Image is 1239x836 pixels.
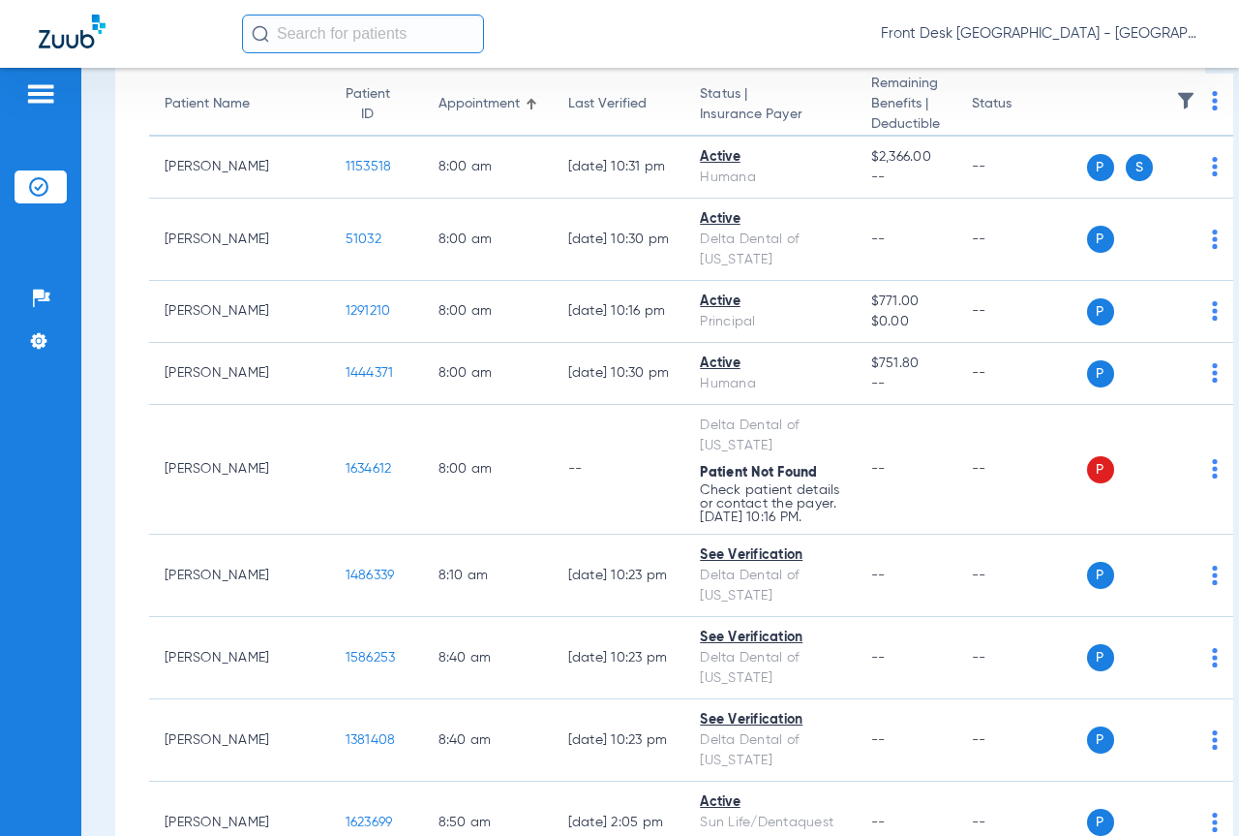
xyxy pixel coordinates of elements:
span: 1586253 [346,651,396,665]
td: [DATE] 10:31 PM [553,137,685,199]
span: -- [871,651,886,665]
span: S [1126,154,1153,181]
span: 1291210 [346,304,391,318]
div: Delta Dental of [US_STATE] [700,648,839,689]
span: -- [871,374,941,394]
div: Active [700,147,839,168]
span: P [1087,226,1114,253]
span: Insurance Payer [700,105,839,125]
img: group-dot-blue.svg [1212,648,1218,667]
div: Appointment [438,94,537,114]
div: Humana [700,168,839,188]
td: [DATE] 10:23 PM [553,535,685,617]
td: [PERSON_NAME] [149,617,330,699]
td: 8:10 AM [423,535,553,617]
span: 1444371 [346,366,394,380]
span: 51032 [346,232,381,246]
div: Delta Dental of [US_STATE] [700,416,839,456]
div: Delta Dental of [US_STATE] [700,566,839,606]
div: Humana [700,374,839,394]
td: [PERSON_NAME] [149,343,330,405]
span: 1634612 [346,462,392,476]
td: [PERSON_NAME] [149,405,330,535]
div: Patient ID [346,84,390,125]
span: P [1087,809,1114,836]
span: 1153518 [346,160,392,173]
div: Last Verified [568,94,670,114]
div: See Verification [700,710,839,730]
div: Delta Dental of [US_STATE] [700,730,839,771]
span: P [1087,154,1114,181]
span: Patient Not Found [700,466,817,480]
span: P [1087,456,1114,483]
td: -- [956,343,1087,405]
img: group-dot-blue.svg [1212,91,1218,110]
td: 8:40 AM [423,617,553,699]
th: Remaining Benefits | [856,74,956,137]
span: P [1087,562,1114,589]
span: -- [871,816,886,829]
img: group-dot-blue.svg [1212,566,1218,585]
td: [DATE] 10:16 PM [553,281,685,343]
span: P [1087,360,1114,387]
td: 8:00 AM [423,137,553,199]
td: 8:00 AM [423,281,553,343]
img: group-dot-blue.svg [1212,363,1218,383]
td: [PERSON_NAME] [149,281,330,343]
span: -- [871,168,941,188]
th: Status [956,74,1087,137]
img: group-dot-blue.svg [1212,157,1218,176]
td: -- [956,137,1087,199]
div: Active [700,354,839,374]
td: [DATE] 10:30 PM [553,343,685,405]
img: group-dot-blue.svg [1212,301,1218,321]
span: P [1087,727,1114,754]
img: group-dot-blue.svg [1212,459,1218,479]
span: P [1087,644,1114,671]
div: Delta Dental of [US_STATE] [700,230,839,270]
th: Status | [684,74,855,137]
span: $751.80 [871,354,941,374]
span: -- [871,569,886,582]
div: Patient Name [165,94,250,114]
span: $0.00 [871,312,941,332]
span: 1381408 [346,733,396,747]
td: -- [956,199,1087,281]
div: Active [700,292,839,312]
span: -- [871,232,886,246]
div: Active [700,792,839,813]
div: Principal [700,312,839,332]
td: -- [956,617,1087,699]
div: Patient ID [346,84,408,125]
img: filter.svg [1176,91,1195,110]
div: Appointment [438,94,520,114]
span: -- [871,462,886,476]
span: -- [871,733,886,747]
span: Front Desk [GEOGRAPHIC_DATA] - [GEOGRAPHIC_DATA] | My Community Dental Centers [881,24,1200,44]
span: Deductible [871,114,941,135]
iframe: Chat Widget [1142,743,1239,836]
td: 8:40 AM [423,699,553,782]
input: Search for patients [242,15,484,53]
img: group-dot-blue.svg [1212,230,1218,249]
img: Zuub Logo [39,15,106,48]
span: $771.00 [871,292,941,312]
td: 8:00 AM [423,199,553,281]
td: [PERSON_NAME] [149,137,330,199]
td: [PERSON_NAME] [149,699,330,782]
img: group-dot-blue.svg [1212,730,1218,750]
td: [PERSON_NAME] [149,199,330,281]
div: See Verification [700,628,839,648]
td: -- [956,699,1087,782]
td: -- [956,281,1087,343]
span: 1486339 [346,569,395,582]
td: -- [553,405,685,535]
p: Check patient details or contact the payer. [DATE] 10:16 PM. [700,483,839,524]
div: See Verification [700,545,839,566]
td: -- [956,535,1087,617]
img: hamburger-icon [25,82,56,106]
img: Search Icon [252,25,269,43]
td: 8:00 AM [423,405,553,535]
td: [PERSON_NAME] [149,535,330,617]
